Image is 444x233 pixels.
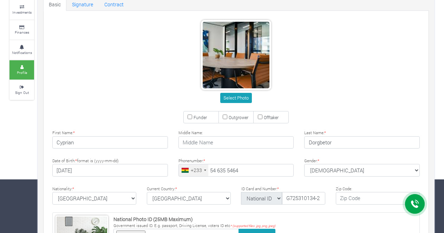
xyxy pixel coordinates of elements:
[241,186,279,192] label: ID Card and Number:
[9,80,34,100] a: Sign Out
[223,115,227,119] input: Outgrower
[230,224,275,228] i: * (supported files .jpg, png, jpeg)
[52,136,168,149] input: First Name
[17,70,27,75] small: Profile
[15,30,29,35] small: Finances
[15,90,29,95] small: Sign Out
[9,20,34,40] a: Finances
[113,223,275,229] p: Government issued ID. E.g. passport, Driving License, voters ID etc
[194,115,207,120] small: Funder
[178,164,294,177] input: Phone Number
[282,192,325,205] input: ID Number
[52,158,119,164] label: Date of Birth: format is (yyyy-mm-dd)
[52,164,168,177] input: Type Date of Birth (YYYY-MM-DD)
[178,158,205,164] label: Phonenumber:
[258,115,262,119] input: Offtaker
[9,60,34,80] a: Profile
[336,186,352,192] label: Zip Code:
[229,115,248,120] small: Outgrower
[304,136,420,149] input: Last Name
[12,10,32,15] small: Investments
[220,93,252,103] button: Select Photo
[9,40,34,60] a: Notifications
[113,216,193,222] strong: National Photo ID (25MB Maximum)
[336,192,420,205] input: Zip Code
[178,130,203,136] label: Middle Name:
[179,164,208,176] div: Ghana (Gaana): +233
[191,166,202,174] div: +233
[304,158,319,164] label: Gender:
[52,186,74,192] label: Nationality:
[178,136,294,149] input: Middle Name
[12,50,32,55] small: Notifications
[264,115,279,120] small: Offtaker
[52,130,75,136] label: First Name:
[304,130,326,136] label: Last Name:
[188,115,192,119] input: Funder
[147,186,177,192] label: Current Country:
